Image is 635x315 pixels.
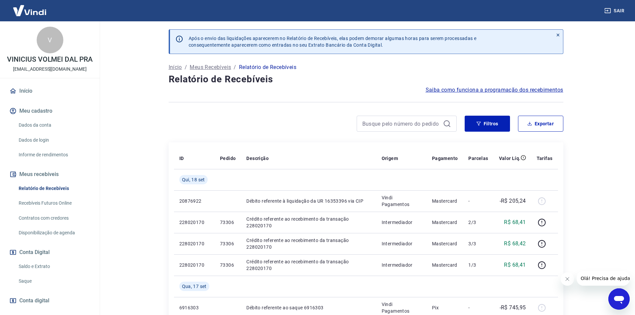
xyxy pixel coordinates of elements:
p: Mastercard [432,219,458,226]
p: Descrição [246,155,269,162]
p: -R$ 205,24 [500,197,526,205]
p: Mastercard [432,262,458,268]
p: Origem [382,155,398,162]
p: Após o envio das liquidações aparecerem no Relatório de Recebíveis, elas podem demorar algumas ho... [189,35,477,48]
p: ID [179,155,184,162]
p: Débito referente à liquidação da UR 16353396 via CIP [246,198,371,204]
p: - [468,198,488,204]
p: 73306 [220,262,236,268]
iframe: Botão para abrir a janela de mensagens [608,288,630,310]
iframe: Mensagem da empresa [577,271,630,286]
p: 6916303 [179,304,209,311]
p: 73306 [220,219,236,226]
p: Crédito referente ao recebimento da transação 228020170 [246,216,371,229]
p: Tarifas [537,155,553,162]
button: Meus recebíveis [8,167,92,182]
p: Crédito referente ao recebimento da transação 228020170 [246,237,371,250]
p: R$ 68,41 [504,218,526,226]
span: Qua, 17 set [182,283,207,290]
p: 228020170 [179,240,209,247]
p: 73306 [220,240,236,247]
h4: Relatório de Recebíveis [169,73,563,86]
p: Pagamento [432,155,458,162]
a: Saque [16,274,92,288]
a: Informe de rendimentos [16,148,92,162]
span: Conta digital [19,296,49,305]
a: Meus Recebíveis [190,63,231,71]
a: Saldo e Extrato [16,260,92,273]
p: Pedido [220,155,236,162]
a: Dados de login [16,133,92,147]
button: Filtros [465,116,510,132]
input: Busque pelo número do pedido [362,119,440,129]
button: Conta Digital [8,245,92,260]
a: Recebíveis Futuros Online [16,196,92,210]
button: Sair [603,5,627,17]
a: Início [169,63,182,71]
img: Vindi [8,0,51,21]
p: / [234,63,236,71]
p: / [185,63,187,71]
p: Crédito referente ao recebimento da transação 228020170 [246,258,371,272]
p: Vindi Pagamentos [382,301,421,314]
p: 2/3 [468,219,488,226]
p: Intermediador [382,262,421,268]
p: 1/3 [468,262,488,268]
p: -R$ 745,95 [500,304,526,312]
a: Relatório de Recebíveis [16,182,92,195]
iframe: Fechar mensagem [561,272,574,286]
span: Olá! Precisa de ajuda? [4,5,56,10]
p: Parcelas [468,155,488,162]
span: Qui, 18 set [182,176,205,183]
p: Valor Líq. [499,155,521,162]
p: Relatório de Recebíveis [239,63,296,71]
p: 3/3 [468,240,488,247]
p: R$ 68,42 [504,240,526,248]
p: Mastercard [432,240,458,247]
a: Saiba como funciona a programação dos recebimentos [426,86,563,94]
a: Contratos com credores [16,211,92,225]
p: [EMAIL_ADDRESS][DOMAIN_NAME] [13,66,87,73]
p: Vindi Pagamentos [382,194,421,208]
p: - [468,304,488,311]
div: V [37,27,63,53]
a: Dados da conta [16,118,92,132]
button: Exportar [518,116,563,132]
p: Intermediador [382,240,421,247]
p: 228020170 [179,219,209,226]
a: Início [8,84,92,98]
p: 20876922 [179,198,209,204]
a: Disponibilização de agenda [16,226,92,240]
p: VINICIUS VOLMEI DAL PRA [7,56,93,63]
a: Conta digital [8,293,92,308]
p: Pix [432,304,458,311]
p: Intermediador [382,219,421,226]
p: Mastercard [432,198,458,204]
p: Débito referente ao saque 6916303 [246,304,371,311]
button: Meu cadastro [8,104,92,118]
p: 228020170 [179,262,209,268]
p: R$ 68,41 [504,261,526,269]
